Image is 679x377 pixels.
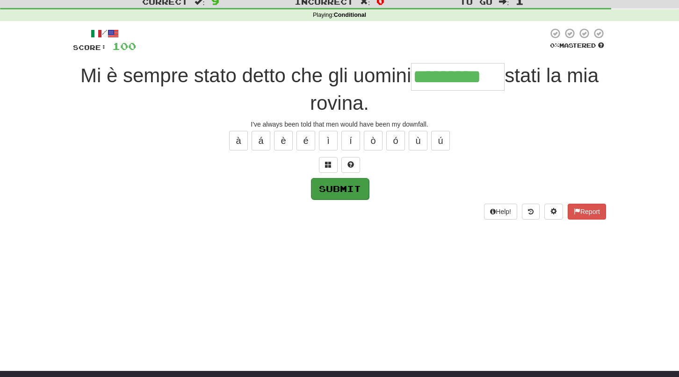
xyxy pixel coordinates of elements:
button: ù [409,131,427,150]
button: Help! [484,204,517,220]
button: é [296,131,315,150]
button: ú [431,131,450,150]
button: á [252,131,270,150]
span: Mi è sempre stato detto che gli uomini [80,64,411,86]
span: stati la mia rovina. [310,64,599,114]
button: Submit [311,178,369,199]
button: è [274,131,293,150]
button: í [341,131,360,150]
button: ì [319,131,338,150]
span: 0 % [550,42,559,49]
button: Switch sentence to multiple choice alt+p [319,157,338,173]
span: Score: [73,43,107,51]
div: Mastered [548,42,606,50]
button: ó [386,131,405,150]
button: Round history (alt+y) [522,204,540,220]
button: Report [568,204,606,220]
button: à [229,131,248,150]
span: 100 [112,40,136,52]
div: / [73,28,136,39]
div: I've always been told that men would have been my downfall. [73,120,606,129]
button: ò [364,131,383,150]
button: Single letter hint - you only get 1 per sentence and score half the points! alt+h [341,157,360,173]
strong: Conditional [334,12,366,18]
